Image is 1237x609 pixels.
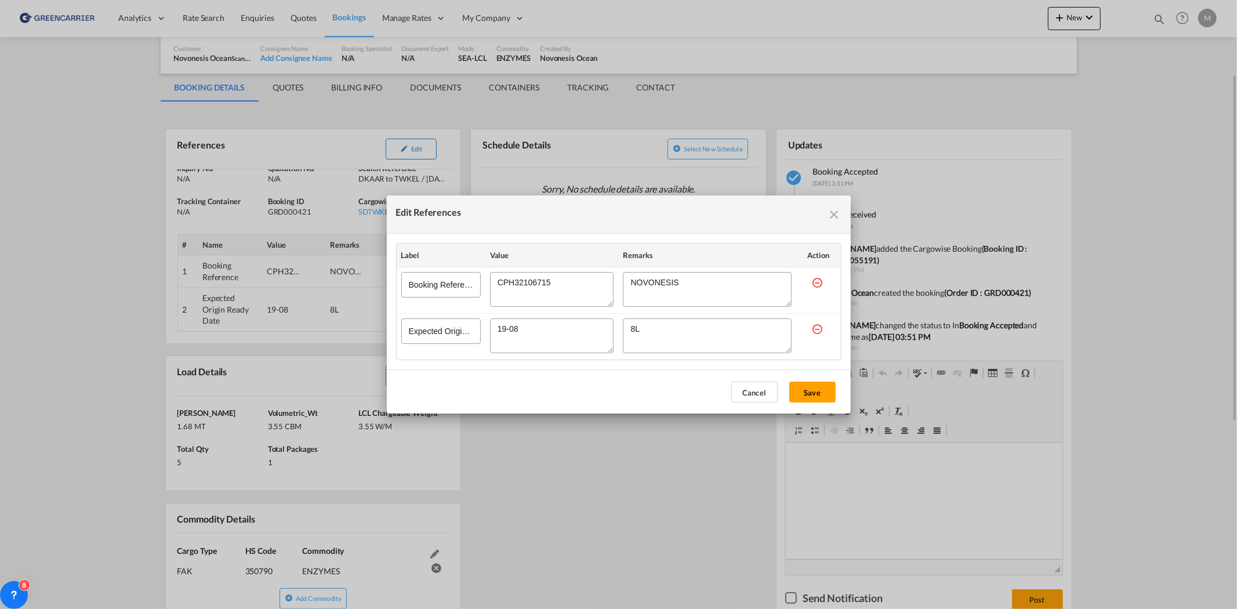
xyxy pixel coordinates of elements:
[485,244,619,267] th: Value
[401,272,481,298] input: Booking Reference
[789,382,836,403] button: Save
[828,208,841,222] md-icon: icon-close fg-AAA8AD cursor
[811,277,823,288] md-icon: icon-minus-circle-outline red-400-fg s20 cursor mr-5
[387,195,851,414] md-dialog: Edit References
[731,382,778,403] button: Cancel
[796,244,841,267] th: Action
[396,205,462,224] div: Edit References
[401,318,481,344] input: Expected Origin Ready Date
[618,244,796,267] th: Remarks
[397,244,485,267] th: Label
[12,12,265,24] body: Editor, editor4
[811,323,823,335] md-icon: icon-minus-circle-outline red-400-fg s20 cursor mr-5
